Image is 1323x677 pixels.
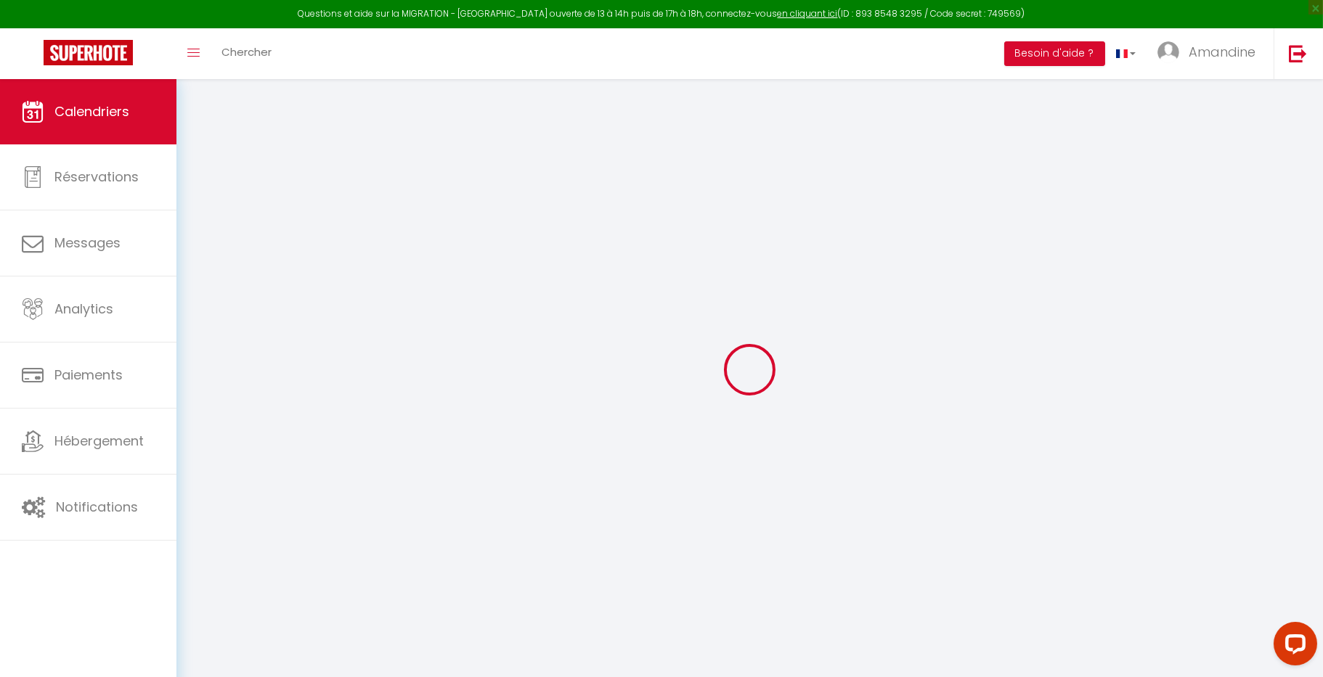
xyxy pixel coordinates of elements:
img: ... [1157,41,1179,63]
img: logout [1289,44,1307,62]
span: Calendriers [54,102,129,120]
span: Amandine [1189,43,1255,61]
img: Super Booking [44,40,133,65]
iframe: LiveChat chat widget [1262,616,1323,677]
span: Paiements [54,366,123,384]
span: Analytics [54,300,113,318]
a: Chercher [211,28,282,79]
a: ... Amandine [1147,28,1274,79]
a: en cliquant ici [778,7,838,20]
span: Réservations [54,168,139,186]
span: Hébergement [54,432,144,450]
button: Besoin d'aide ? [1004,41,1105,66]
span: Messages [54,234,121,252]
span: Notifications [56,498,138,516]
span: Chercher [221,44,272,60]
